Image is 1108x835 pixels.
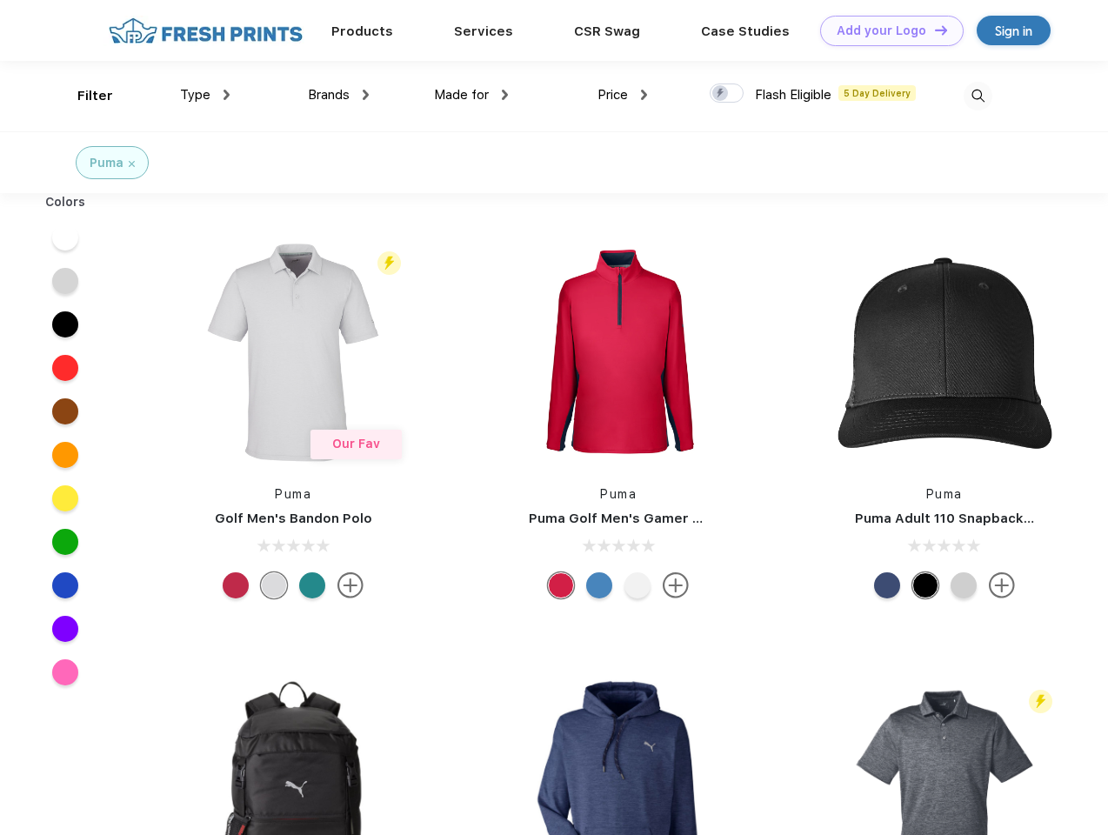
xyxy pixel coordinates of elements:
a: Services [454,23,513,39]
img: dropdown.png [224,90,230,100]
div: Colors [32,193,99,211]
div: Pma Blk Pma Blk [912,572,938,598]
img: dropdown.png [641,90,647,100]
img: dropdown.png [363,90,369,100]
img: func=resize&h=266 [177,237,409,468]
a: Products [331,23,393,39]
img: DT [935,25,947,35]
img: fo%20logo%202.webp [103,16,308,46]
img: dropdown.png [502,90,508,100]
span: Made for [434,87,489,103]
span: Flash Eligible [755,87,831,103]
a: Puma Golf Men's Gamer Golf Quarter-Zip [529,511,804,526]
img: func=resize&h=266 [829,237,1060,468]
span: Brands [308,87,350,103]
img: desktop_search.svg [964,82,992,110]
img: func=resize&h=266 [503,237,734,468]
a: Puma [926,487,963,501]
div: Quarry Brt Whit [951,572,977,598]
img: filter_cancel.svg [129,161,135,167]
div: Filter [77,86,113,106]
div: Puma [90,154,123,172]
span: Price [597,87,628,103]
span: Our Fav [332,437,380,451]
span: 5 Day Delivery [838,85,916,101]
div: Bright White [624,572,651,598]
a: Golf Men's Bandon Polo [215,511,372,526]
img: more.svg [663,572,689,598]
img: flash_active_toggle.svg [377,251,401,275]
img: more.svg [337,572,364,598]
img: more.svg [989,572,1015,598]
img: flash_active_toggle.svg [1029,690,1052,713]
div: Ski Patrol [223,572,249,598]
div: Bright Cobalt [586,572,612,598]
div: Add your Logo [837,23,926,38]
div: Green Lagoon [299,572,325,598]
a: CSR Swag [574,23,640,39]
div: Sign in [995,21,1032,41]
span: Type [180,87,210,103]
a: Puma [275,487,311,501]
a: Sign in [977,16,1051,45]
a: Puma [600,487,637,501]
div: Ski Patrol [548,572,574,598]
div: Peacoat Qut Shd [874,572,900,598]
div: High Rise [261,572,287,598]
